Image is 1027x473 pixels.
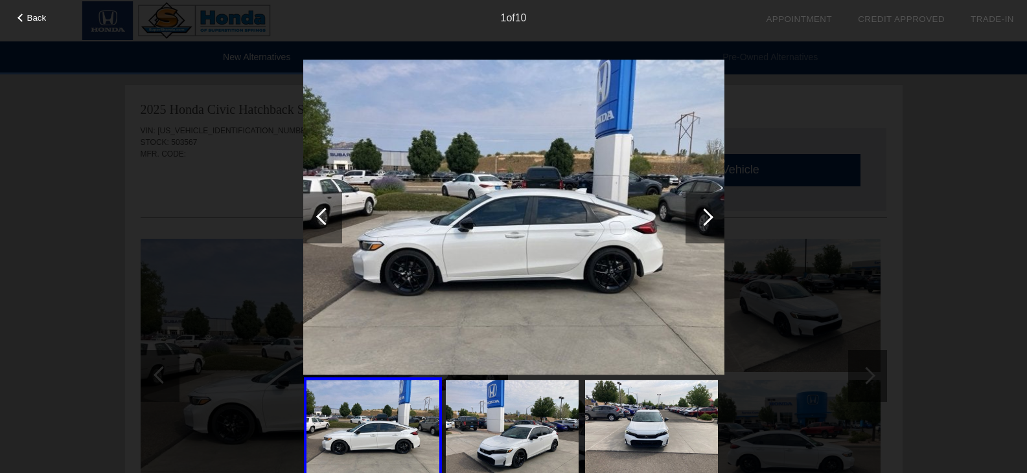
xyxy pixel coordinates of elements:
[303,60,724,375] img: 1.jpg
[27,13,47,23] span: Back
[971,14,1014,24] a: Trade-In
[500,12,506,23] span: 1
[515,12,527,23] span: 10
[766,14,832,24] a: Appointment
[858,14,945,24] a: Credit Approved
